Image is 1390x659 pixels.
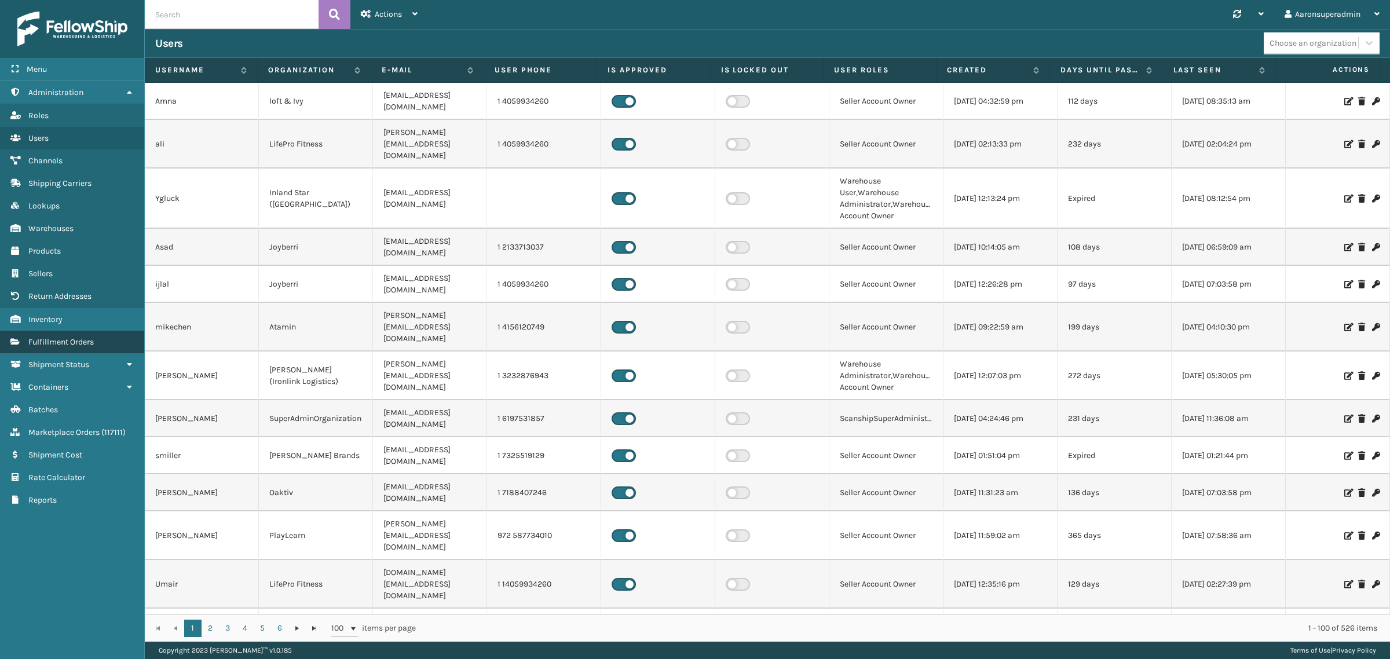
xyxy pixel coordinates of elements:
[1173,65,1253,75] label: Last Seen
[487,83,601,120] td: 1 4059934260
[1172,229,1286,266] td: [DATE] 06:59:09 am
[28,178,92,188] span: Shipping Carriers
[1290,642,1376,659] div: |
[373,400,487,437] td: [EMAIL_ADDRESS][DOMAIN_NAME]
[145,400,259,437] td: [PERSON_NAME]
[145,609,259,646] td: ijlal
[28,337,94,347] span: Fulfillment Orders
[202,620,219,637] a: 2
[28,495,57,505] span: Reports
[259,229,373,266] td: Joyberri
[1344,580,1351,588] i: Edit
[155,36,183,50] h3: Users
[1172,266,1286,303] td: [DATE] 07:03:58 pm
[28,246,61,256] span: Products
[1172,511,1286,560] td: [DATE] 07:58:36 am
[829,303,943,352] td: Seller Account Owner
[943,266,1058,303] td: [DATE] 12:26:28 pm
[487,400,601,437] td: 1 6197531857
[254,620,271,637] a: 5
[947,65,1027,75] label: Created
[306,620,323,637] a: Go to the last page
[943,400,1058,437] td: [DATE] 04:24:46 pm
[373,83,487,120] td: [EMAIL_ADDRESS][DOMAIN_NAME]
[259,400,373,437] td: SuperAdminOrganization
[1358,140,1365,148] i: Delete
[1172,352,1286,400] td: [DATE] 05:30:05 pm
[28,427,100,437] span: Marketplace Orders
[145,474,259,511] td: [PERSON_NAME]
[259,83,373,120] td: loft & Ivy
[1358,323,1365,331] i: Delete
[608,65,699,75] label: Is Approved
[1172,120,1286,169] td: [DATE] 02:04:24 pm
[1279,60,1377,79] span: Actions
[1344,452,1351,460] i: Edit
[1358,580,1365,588] i: Delete
[943,303,1058,352] td: [DATE] 09:22:59 am
[1058,229,1172,266] td: 108 days
[829,474,943,511] td: Seller Account Owner
[1372,243,1379,251] i: Change Password
[1172,303,1286,352] td: [DATE] 04:10:30 pm
[184,620,202,637] a: 1
[155,65,235,75] label: Username
[1172,560,1286,609] td: [DATE] 02:27:39 pm
[487,120,601,169] td: 1 4059934260
[1060,65,1140,75] label: Days until password expires
[1172,437,1286,474] td: [DATE] 01:21:44 pm
[28,87,83,97] span: Administration
[487,303,601,352] td: 1 4156120749
[373,560,487,609] td: [DOMAIN_NAME][EMAIL_ADDRESS][DOMAIN_NAME]
[487,560,601,609] td: 1 14059934260
[1270,37,1356,49] div: Choose an organization
[487,474,601,511] td: 1 7188407246
[721,65,813,75] label: Is Locked Out
[1172,169,1286,229] td: [DATE] 08:12:54 pm
[432,623,1377,634] div: 1 - 100 of 526 items
[259,352,373,400] td: [PERSON_NAME] (Ironlink Logistics)
[1344,489,1351,497] i: Edit
[829,352,943,400] td: Warehouse Administrator,Warehouse Account Owner
[829,609,943,646] td: Seller Account Owner
[375,9,402,19] span: Actions
[943,609,1058,646] td: [DATE] 12:25:40 pm
[373,511,487,560] td: [PERSON_NAME][EMAIL_ADDRESS][DOMAIN_NAME]
[829,437,943,474] td: Seller Account Owner
[829,266,943,303] td: Seller Account Owner
[1372,323,1379,331] i: Change Password
[219,620,236,637] a: 3
[268,65,348,75] label: Organization
[28,291,92,301] span: Return Addresses
[943,511,1058,560] td: [DATE] 11:59:02 am
[145,120,259,169] td: ali
[259,120,373,169] td: LifePro Fitness
[1058,169,1172,229] td: Expired
[1058,266,1172,303] td: 97 days
[28,224,74,233] span: Warehouses
[487,511,601,560] td: 972 587734010
[1358,195,1365,203] i: Delete
[28,111,49,120] span: Roles
[373,266,487,303] td: [EMAIL_ADDRESS][DOMAIN_NAME]
[1058,303,1172,352] td: 199 days
[1058,609,1172,646] td: 97 days
[373,120,487,169] td: [PERSON_NAME][EMAIL_ADDRESS][DOMAIN_NAME]
[829,560,943,609] td: Seller Account Owner
[943,83,1058,120] td: [DATE] 04:32:59 pm
[259,511,373,560] td: PlayLearn
[1344,243,1351,251] i: Edit
[331,620,416,637] span: items per page
[1290,646,1330,654] a: Terms of Use
[1058,511,1172,560] td: 365 days
[145,83,259,120] td: Amna
[1332,646,1376,654] a: Privacy Policy
[1172,83,1286,120] td: [DATE] 08:35:13 am
[28,201,60,211] span: Lookups
[829,511,943,560] td: Seller Account Owner
[373,303,487,352] td: [PERSON_NAME][EMAIL_ADDRESS][DOMAIN_NAME]
[259,474,373,511] td: Oaktiv
[1344,140,1351,148] i: Edit
[1358,452,1365,460] i: Delete
[1372,580,1379,588] i: Change Password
